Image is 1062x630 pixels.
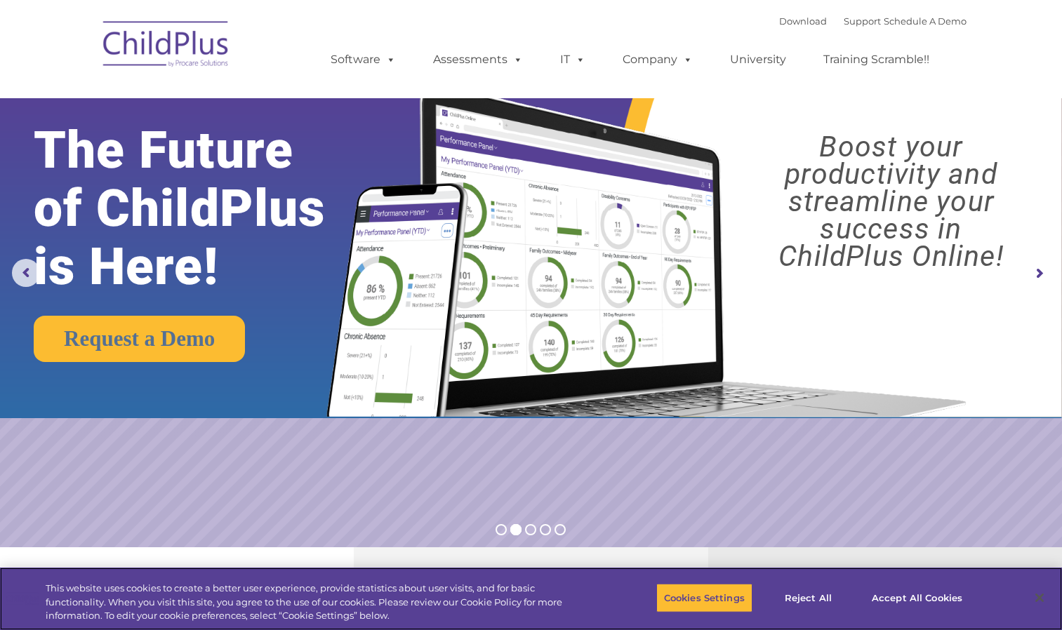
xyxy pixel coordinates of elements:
span: Last name [195,93,238,103]
button: Accept All Cookies [864,583,970,612]
button: Reject All [764,583,852,612]
rs-layer: The Future of ChildPlus is Here! [34,121,373,296]
button: Cookies Settings [656,583,752,612]
img: ChildPlus by Procare Solutions [96,11,237,81]
a: Training Scramble!! [809,46,943,74]
a: Software [317,46,410,74]
a: IT [546,46,599,74]
span: Phone number [195,150,255,161]
rs-layer: Boost your productivity and streamline your success in ChildPlus Online! [734,133,1049,270]
button: Close [1024,582,1055,613]
a: Assessments [419,46,537,74]
div: This website uses cookies to create a better user experience, provide statistics about user visit... [46,582,584,623]
a: Company [609,46,707,74]
a: Request a Demo [34,316,245,362]
a: University [716,46,800,74]
a: Support [844,15,881,27]
a: Download [779,15,827,27]
a: Schedule A Demo [884,15,967,27]
font: | [779,15,967,27]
